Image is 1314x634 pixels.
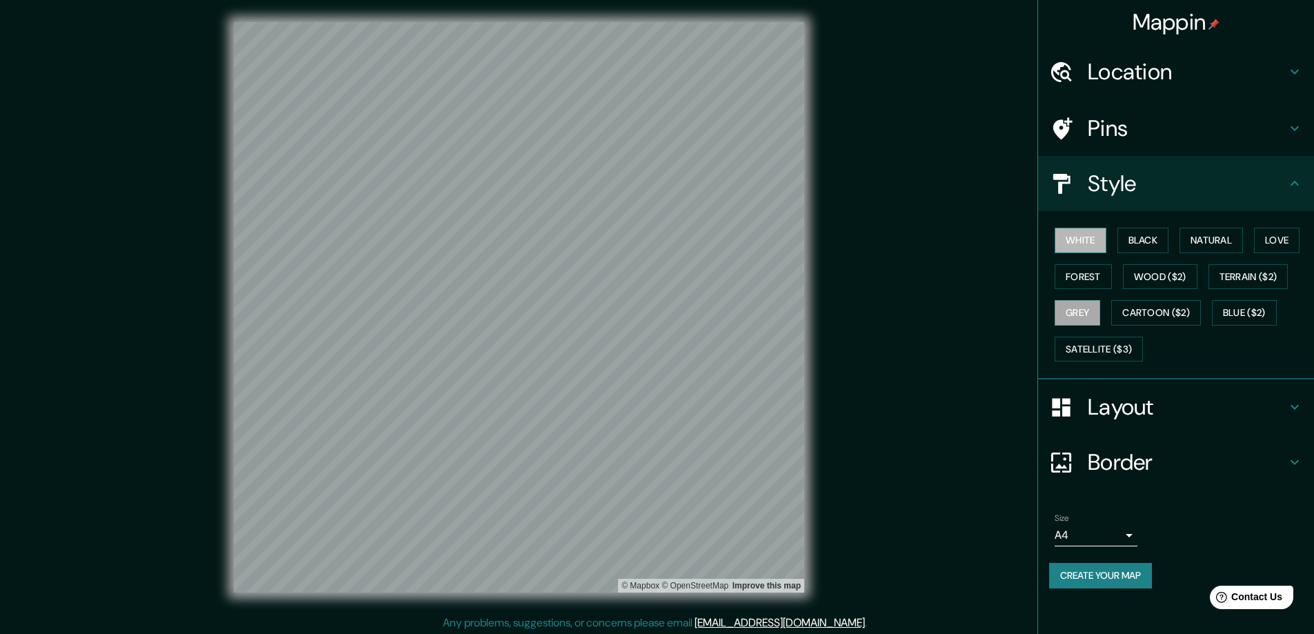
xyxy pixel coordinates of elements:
div: . [869,615,872,631]
label: Size [1055,513,1069,524]
h4: Style [1088,170,1286,197]
p: Any problems, suggestions, or concerns please email . [443,615,867,631]
img: pin-icon.png [1208,19,1220,30]
h4: Location [1088,58,1286,86]
button: Cartoon ($2) [1111,300,1201,326]
button: Black [1117,228,1169,253]
h4: Border [1088,448,1286,476]
div: Location [1038,44,1314,99]
button: Wood ($2) [1123,264,1197,290]
div: Pins [1038,101,1314,156]
button: Blue ($2) [1212,300,1277,326]
button: Create your map [1049,563,1152,588]
button: Love [1254,228,1300,253]
button: Satellite ($3) [1055,337,1143,362]
div: Style [1038,156,1314,211]
a: Mapbox [621,581,659,591]
button: White [1055,228,1106,253]
div: Layout [1038,379,1314,435]
div: Border [1038,435,1314,490]
a: OpenStreetMap [661,581,728,591]
h4: Pins [1088,115,1286,142]
button: Terrain ($2) [1208,264,1288,290]
div: A4 [1055,524,1137,546]
button: Natural [1179,228,1243,253]
button: Grey [1055,300,1100,326]
button: Forest [1055,264,1112,290]
a: [EMAIL_ADDRESS][DOMAIN_NAME] [695,615,865,630]
canvas: Map [234,22,804,593]
div: . [867,615,869,631]
h4: Layout [1088,393,1286,421]
a: Map feedback [733,581,801,591]
iframe: Help widget launcher [1191,580,1299,619]
h4: Mappin [1133,8,1220,36]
